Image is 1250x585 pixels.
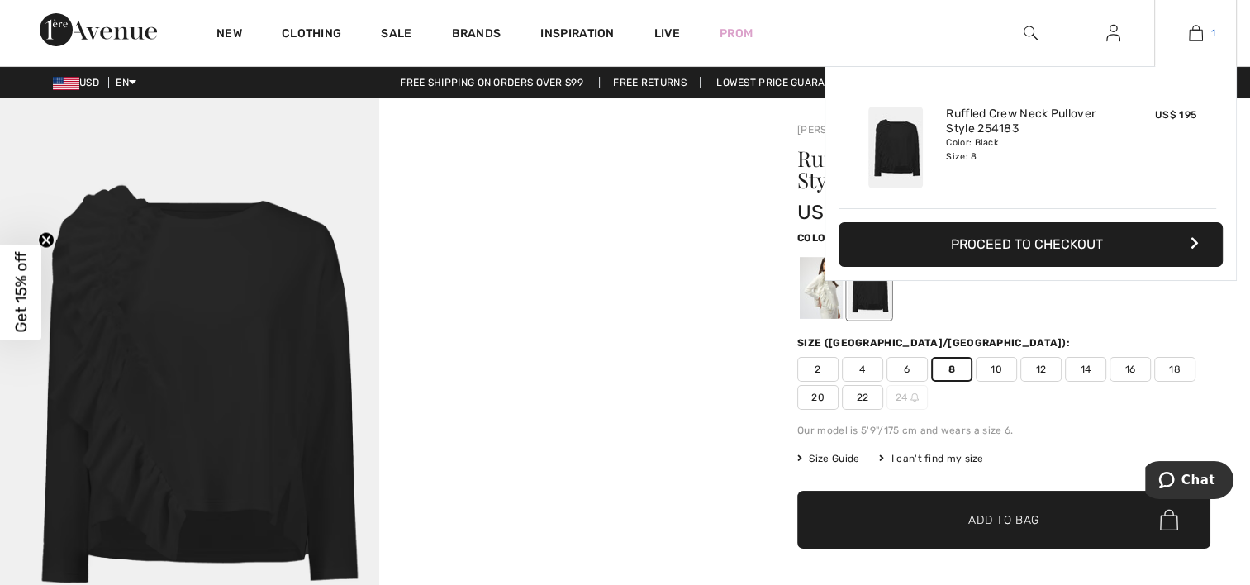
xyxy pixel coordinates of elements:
img: US Dollar [53,77,79,90]
span: 10 [976,357,1017,382]
span: 12 [1020,357,1062,382]
span: 24 [886,385,928,410]
span: 20 [797,385,839,410]
a: Ruffled Crew Neck Pullover Style 254183 [946,107,1109,136]
div: Off White [800,257,843,319]
div: Size ([GEOGRAPHIC_DATA]/[GEOGRAPHIC_DATA]): [797,335,1073,350]
span: EN [116,77,136,88]
a: Free shipping on orders over $99 [387,77,596,88]
img: My Info [1106,23,1120,43]
a: Lowest Price Guarantee [703,77,863,88]
button: Add to Bag [797,491,1210,549]
span: 2 [797,357,839,382]
a: Sign In [1093,23,1134,44]
span: 18 [1154,357,1195,382]
span: 4 [842,357,883,382]
span: 1 [1211,26,1215,40]
h1: Ruffled Crew Neck Pullover Style 254183 [797,148,1142,191]
video: Your browser does not support the video tag. [379,98,758,288]
span: US$ 195 [797,201,874,224]
a: 1 [1155,23,1236,43]
img: 1ère Avenue [40,13,157,46]
div: Color: Black Size: 8 [946,136,1109,163]
a: Sale [381,26,411,44]
a: [PERSON_NAME] [797,124,880,136]
span: Get 15% off [12,252,31,333]
span: 22 [842,385,883,410]
a: New [216,26,242,44]
span: Inspiration [540,26,614,44]
img: ring-m.svg [910,393,919,402]
span: US$ 195 [1155,109,1196,121]
div: I can't find my size [879,451,983,466]
a: Live [654,25,680,42]
span: 6 [886,357,928,382]
a: Clothing [282,26,341,44]
iframe: Opens a widget where you can chat to one of our agents [1145,461,1233,502]
span: Color: [797,232,836,244]
span: 16 [1110,357,1151,382]
span: USD [53,77,106,88]
button: Proceed to Checkout [839,222,1223,267]
span: 14 [1065,357,1106,382]
img: My Bag [1189,23,1203,43]
a: Brands [452,26,501,44]
img: Ruffled Crew Neck Pullover Style 254183 [868,107,923,188]
a: Free Returns [599,77,701,88]
span: Add to Bag [968,511,1039,529]
div: Our model is 5'9"/175 cm and wears a size 6. [797,423,1210,438]
img: search the website [1024,23,1038,43]
a: Prom [720,25,753,42]
button: Close teaser [38,232,55,249]
span: 8 [931,357,972,382]
span: Size Guide [797,451,859,466]
img: Bag.svg [1160,509,1178,530]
